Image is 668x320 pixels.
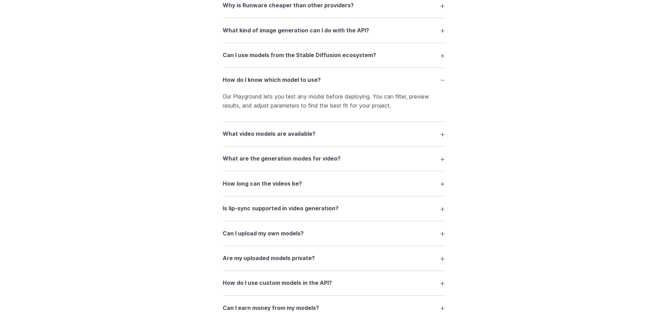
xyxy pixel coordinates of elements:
[223,154,341,163] h3: What are the generation modes for video?
[223,227,445,240] summary: Can I upload my own models?
[223,49,445,62] summary: Can I use models from the Stable Diffusion ecosystem?
[223,179,302,188] h3: How long can the videos be?
[223,202,445,215] summary: Is lip-sync supported in video generation?
[223,254,315,263] h3: Are my uploaded models private?
[223,177,445,190] summary: How long can the videos be?
[223,76,321,85] h3: How do I know which model to use?
[223,130,316,139] h3: What video models are available?
[223,279,332,288] h3: How do I use custom models in the API?
[223,304,319,313] h3: Can I earn money from my models?
[223,276,445,290] summary: How do I use custom models in the API?
[223,51,376,60] h3: Can I use models from the Stable Diffusion ecosystem?
[223,24,445,37] summary: What kind of image generation can I do with the API?
[223,229,304,238] h3: Can I upload my own models?
[223,301,445,314] summary: Can I earn money from my models?
[223,73,445,87] summary: How do I know which model to use?
[223,127,445,141] summary: What video models are available?
[223,1,354,10] h3: Why is Runware cheaper than other providers?
[223,26,369,35] h3: What kind of image generation can I do with the API?
[223,204,339,213] h3: Is lip-sync supported in video generation?
[223,152,445,165] summary: What are the generation modes for video?
[223,92,445,110] p: Our Playground lets you test any model before deploying. You can filter, preview results, and adj...
[223,252,445,265] summary: Are my uploaded models private?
